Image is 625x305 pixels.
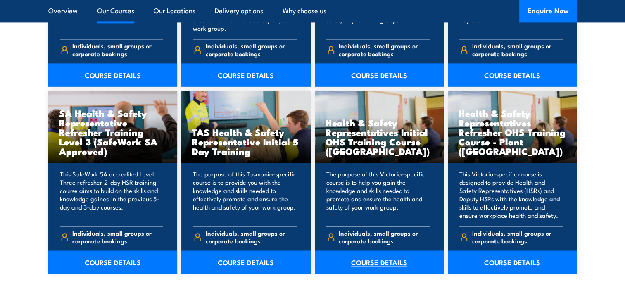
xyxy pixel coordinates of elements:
[59,108,167,156] h3: SA Health & Safety Representative Refresher Training Level 3 (SafeWork SA Approved)
[459,170,563,219] p: This Victoria-specific course is designed to provide Health and Safety Representatives (HSRs) and...
[192,127,300,156] h3: TAS Health & Safety Representative Initial 5 Day Training
[48,250,178,274] a: COURSE DETAILS
[60,170,164,219] p: This SafeWork SA accredited Level Three refresher 2-day HSR training course aims to build on the ...
[459,108,566,156] h3: Health & Safety Representatives Refresher OHS Training Course - Plant ([GEOGRAPHIC_DATA])
[72,229,163,245] span: Individuals, small groups or corporate bookings
[339,229,430,245] span: Individuals, small groups or corporate bookings
[326,170,430,219] p: The purpose of this Victoria-specific course is to help you gain the knowledge and skills needed ...
[472,42,563,57] span: Individuals, small groups or corporate bookings
[181,63,311,86] a: COURSE DETAILS
[448,250,577,274] a: COURSE DETAILS
[339,42,430,57] span: Individuals, small groups or corporate bookings
[206,42,297,57] span: Individuals, small groups or corporate bookings
[181,250,311,274] a: COURSE DETAILS
[326,118,433,156] h3: Health & Safety Representatives Initial OHS Training Course ([GEOGRAPHIC_DATA])
[72,42,163,57] span: Individuals, small groups or corporate bookings
[315,250,444,274] a: COURSE DETAILS
[48,63,178,86] a: COURSE DETAILS
[206,229,297,245] span: Individuals, small groups or corporate bookings
[315,63,444,86] a: COURSE DETAILS
[448,63,577,86] a: COURSE DETAILS
[193,170,297,219] p: The purpose of this Tasmania-specific course is to provide you with the knowledge and skills need...
[472,229,563,245] span: Individuals, small groups or corporate bookings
